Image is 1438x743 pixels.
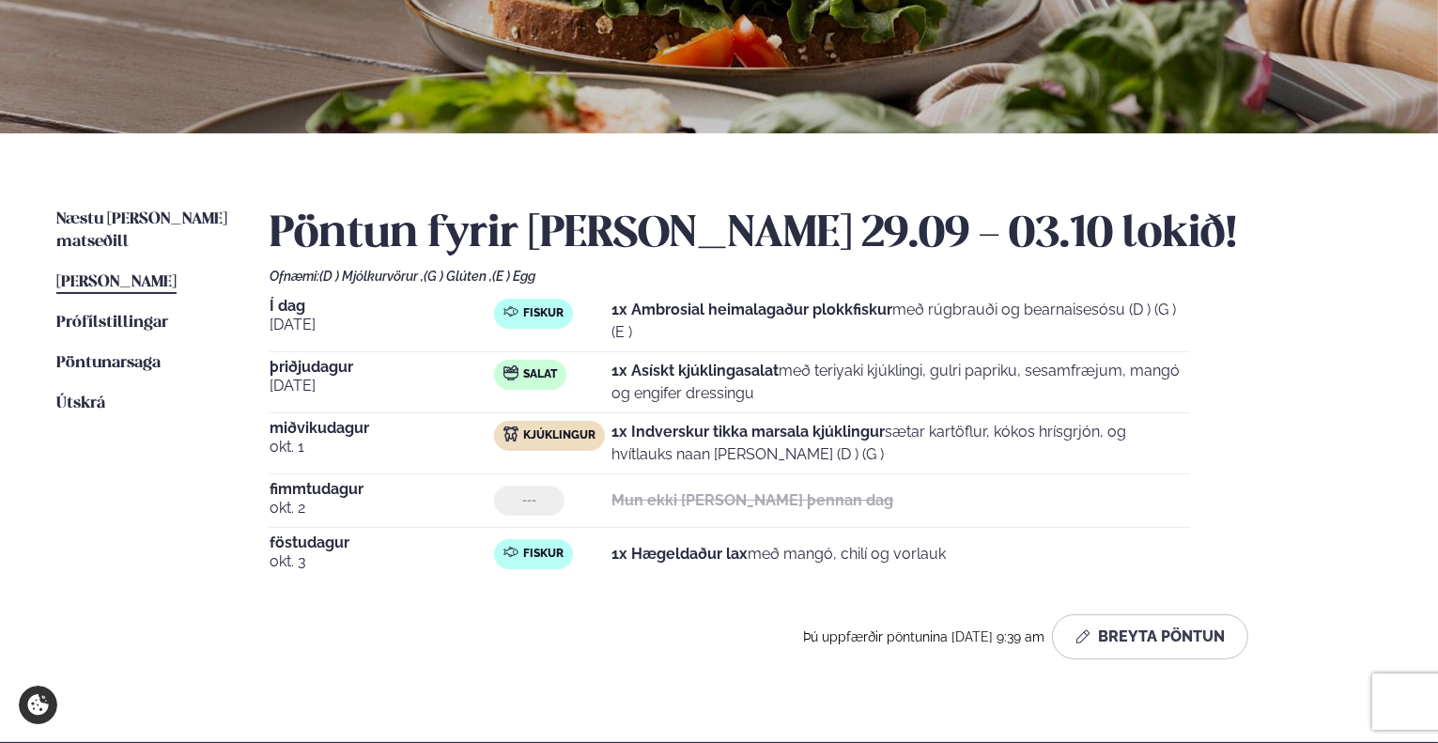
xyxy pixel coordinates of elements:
[56,312,168,334] a: Prófílstillingar
[270,482,494,497] span: fimmtudagur
[523,306,564,321] span: Fiskur
[270,375,494,397] span: [DATE]
[56,315,168,331] span: Prófílstillingar
[503,365,518,380] img: salad.svg
[492,269,535,284] span: (E ) Egg
[1052,614,1248,659] button: Breyta Pöntun
[503,545,518,560] img: fish.svg
[611,301,892,318] strong: 1x Ambrosial heimalagaður plokkfiskur
[270,421,494,436] span: miðvikudagur
[56,209,232,254] a: Næstu [PERSON_NAME] matseðill
[56,352,161,375] a: Pöntunarsaga
[270,314,494,336] span: [DATE]
[56,355,161,371] span: Pöntunarsaga
[611,543,946,565] p: með mangó, chilí og vorlauk
[270,299,494,314] span: Í dag
[611,545,748,563] strong: 1x Hægeldaður lax
[270,269,1382,284] div: Ofnæmi:
[523,428,595,443] span: Kjúklingur
[611,423,885,441] strong: 1x Indverskur tikka marsala kjúklingur
[56,211,227,250] span: Næstu [PERSON_NAME] matseðill
[803,629,1044,644] span: Þú uppfærðir pöntunina [DATE] 9:39 am
[270,535,494,550] span: föstudagur
[523,367,557,382] span: Salat
[611,360,1190,405] p: með teriyaki kjúklingi, gulri papriku, sesamfræjum, mangó og engifer dressingu
[611,362,779,379] strong: 1x Asískt kjúklingasalat
[523,547,564,562] span: Fiskur
[424,269,492,284] span: (G ) Glúten ,
[56,393,105,415] a: Útskrá
[270,360,494,375] span: þriðjudagur
[611,299,1190,344] p: með rúgbrauði og bearnaisesósu (D ) (G ) (E )
[56,395,105,411] span: Útskrá
[503,304,518,319] img: fish.svg
[319,269,424,284] span: (D ) Mjólkurvörur ,
[19,686,57,724] a: Cookie settings
[522,493,536,508] span: ---
[503,426,518,441] img: chicken.svg
[270,497,494,519] span: okt. 2
[270,550,494,573] span: okt. 3
[270,436,494,458] span: okt. 1
[270,209,1382,261] h2: Pöntun fyrir [PERSON_NAME] 29.09 - 03.10 lokið!
[56,271,177,294] a: [PERSON_NAME]
[56,274,177,290] span: [PERSON_NAME]
[611,421,1190,466] p: sætar kartöflur, kókos hrísgrjón, og hvítlauks naan [PERSON_NAME] (D ) (G )
[611,491,893,509] strong: Mun ekki [PERSON_NAME] þennan dag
